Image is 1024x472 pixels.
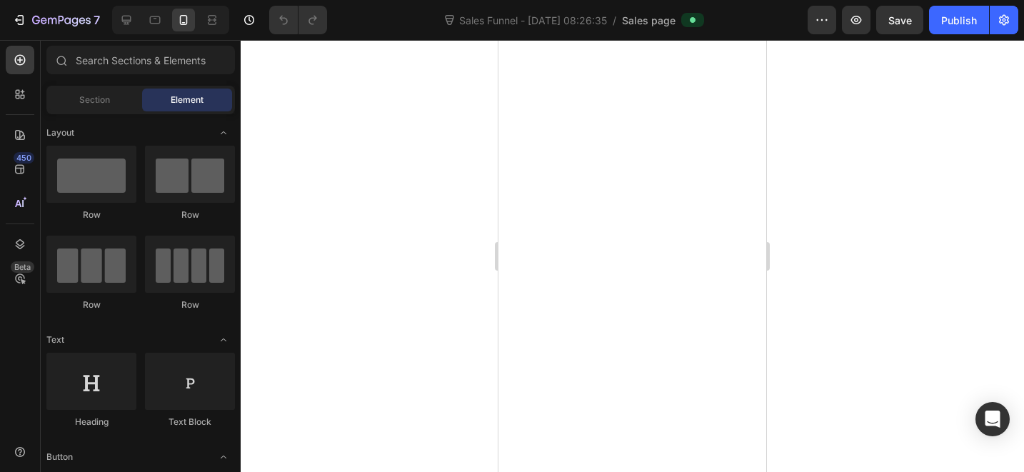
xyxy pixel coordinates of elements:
[46,209,136,221] div: Row
[888,14,912,26] span: Save
[876,6,923,34] button: Save
[212,121,235,144] span: Toggle open
[46,298,136,311] div: Row
[212,328,235,351] span: Toggle open
[929,6,989,34] button: Publish
[79,94,110,106] span: Section
[456,13,610,28] span: Sales Funnel - [DATE] 08:26:35
[941,13,977,28] div: Publish
[145,298,235,311] div: Row
[6,6,106,34] button: 7
[622,13,676,28] span: Sales page
[145,416,235,428] div: Text Block
[269,6,327,34] div: Undo/Redo
[975,402,1010,436] div: Open Intercom Messenger
[171,94,204,106] span: Element
[145,209,235,221] div: Row
[613,13,616,28] span: /
[498,40,766,472] iframe: Design area
[46,46,235,74] input: Search Sections & Elements
[212,446,235,468] span: Toggle open
[46,126,74,139] span: Layout
[14,152,34,164] div: 450
[46,416,136,428] div: Heading
[94,11,100,29] p: 7
[11,261,34,273] div: Beta
[46,333,64,346] span: Text
[46,451,73,463] span: Button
